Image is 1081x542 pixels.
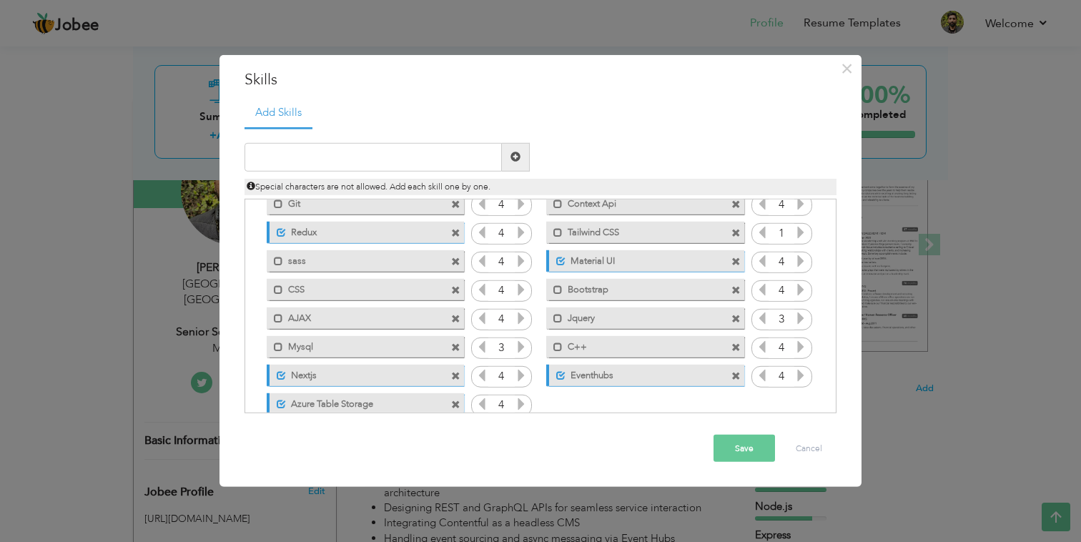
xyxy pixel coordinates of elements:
[714,435,775,462] button: Save
[283,307,428,325] label: AJAX
[563,307,707,325] label: Jquery
[563,222,707,240] label: Tailwind CSS
[563,193,707,211] label: Context Api
[563,279,707,297] label: Bootstrap
[283,279,428,297] label: CSS
[247,181,490,192] span: Special characters are not allowed. Add each skill one by one.
[283,250,428,268] label: sass
[566,365,708,383] label: Eventhubs
[286,393,428,411] label: Azure Table Storage
[841,56,853,82] span: ×
[563,336,707,354] label: C++
[283,336,428,354] label: Mysql
[286,365,428,383] label: Nextjs
[286,222,428,240] label: Redux
[283,193,428,211] label: Git
[245,69,836,91] h3: Skills
[566,250,708,268] label: Material UI
[245,98,312,129] a: Add Skills
[835,57,858,80] button: Close
[781,435,836,462] button: Cancel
